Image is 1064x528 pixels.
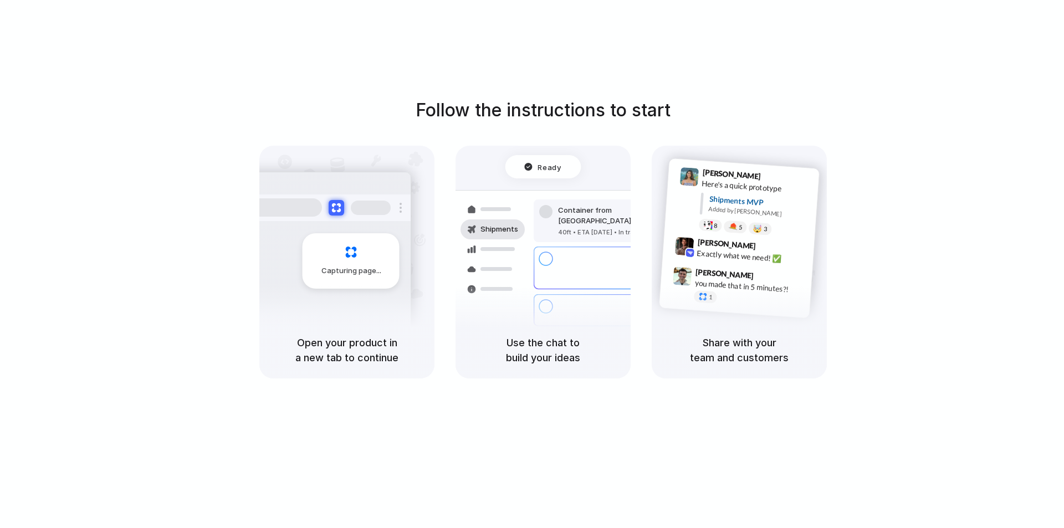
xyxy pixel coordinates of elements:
span: [PERSON_NAME] [702,166,761,182]
span: Ready [538,161,561,172]
h5: Use the chat to build your ideas [469,335,617,365]
div: 🤯 [753,224,763,233]
span: 1 [709,294,713,300]
h5: Share with your team and customers [665,335,814,365]
h5: Open your product in a new tab to continue [273,335,421,365]
span: Capturing page [321,265,383,276]
span: [PERSON_NAME] [697,236,756,252]
div: Container from [GEOGRAPHIC_DATA] [558,205,678,227]
div: Exactly what we need! ✅ [697,247,807,266]
span: 3 [764,226,768,232]
div: 40ft • ETA [DATE] • In transit [558,228,678,237]
span: 8 [714,222,718,228]
div: Here's a quick prototype [702,178,812,197]
h1: Follow the instructions to start [416,97,671,124]
div: Added by [PERSON_NAME] [708,204,810,221]
span: Shipments [480,224,518,235]
div: you made that in 5 minutes?! [694,277,805,296]
div: Shipments MVP [709,193,811,212]
span: 9:47 AM [757,271,780,284]
span: 9:41 AM [764,171,787,184]
span: 5 [739,224,743,230]
span: 9:42 AM [759,241,782,254]
span: [PERSON_NAME] [695,265,754,281]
